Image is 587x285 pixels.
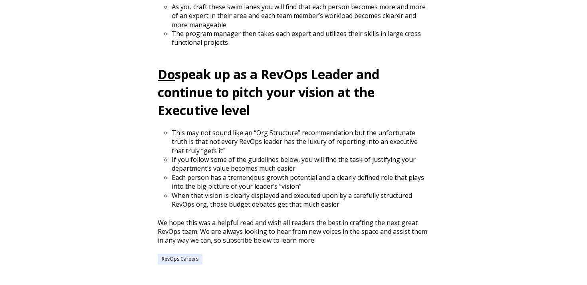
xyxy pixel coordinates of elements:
li: Each person has a tremendous growth potential and a clearly defined role that plays into the big ... [172,173,429,191]
a: RevOps Careers [158,254,202,265]
li: The program manager then takes each expert and utilizes their skills in large cross functional pr... [172,29,429,56]
li: If you follow some of the guidelines below, you will find the task of justifying your department’... [172,155,429,173]
li: As you craft these swim lanes you will find that each person becomes more and more of an expert i... [172,2,429,29]
li: When that vision is clearly displayed and executed upon by a carefully structured RevOps org, tho... [172,191,429,209]
p: We hope this was a helpful read and wish all readers the best in crafting the next great RevOps t... [158,218,429,245]
strong: Do [158,66,175,83]
li: This may not sound like an “Org Structure” recommendation but the unfortunate truth is that not e... [172,128,429,155]
h2: speak up as a RevOps Leader and continue to pitch your vision at the Executive level [158,66,429,119]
